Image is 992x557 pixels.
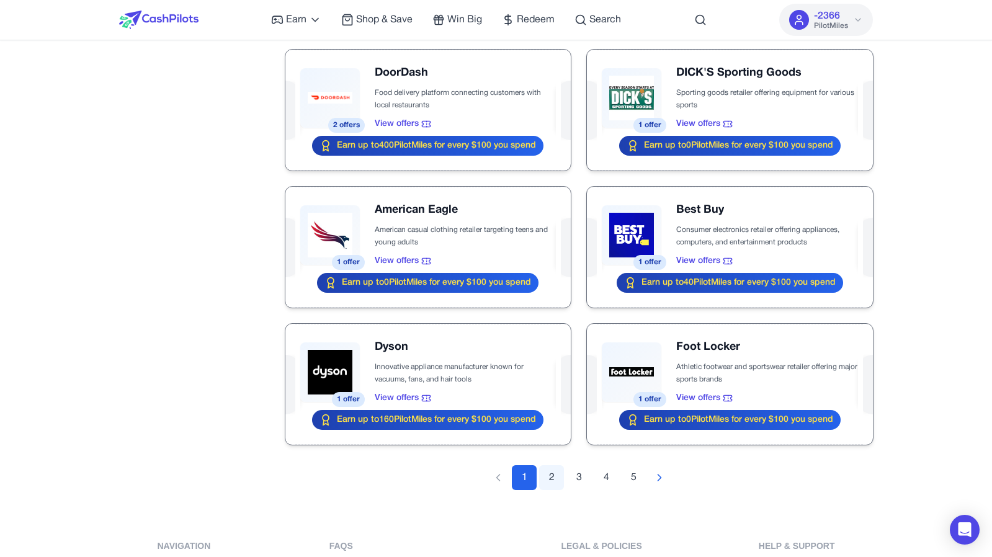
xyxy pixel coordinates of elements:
a: Shop & Save [341,12,413,27]
button: Previous page [487,466,509,489]
button: -2366PilotMiles [779,4,873,36]
div: navigation [158,540,213,553]
span: Earn [286,12,306,27]
span: Redeem [517,12,555,27]
span: Search [589,12,621,27]
div: Open Intercom Messenger [950,515,980,545]
div: Legal & Policies [561,540,641,553]
a: Earn [271,12,321,27]
button: 4 [594,465,619,490]
div: FAQs [329,540,445,553]
div: Help & Support [759,540,835,553]
span: Shop & Save [356,12,413,27]
button: 1 [512,465,537,490]
span: Win Big [447,12,482,27]
span: -2366 [814,9,840,24]
a: Win Big [432,12,482,27]
img: CashPilots Logo [119,11,199,29]
span: PilotMiles [814,21,848,31]
button: Next page [648,466,671,489]
button: 2 [539,465,564,490]
a: Search [574,12,621,27]
button: 5 [621,465,646,490]
button: 3 [566,465,591,490]
a: Redeem [502,12,555,27]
